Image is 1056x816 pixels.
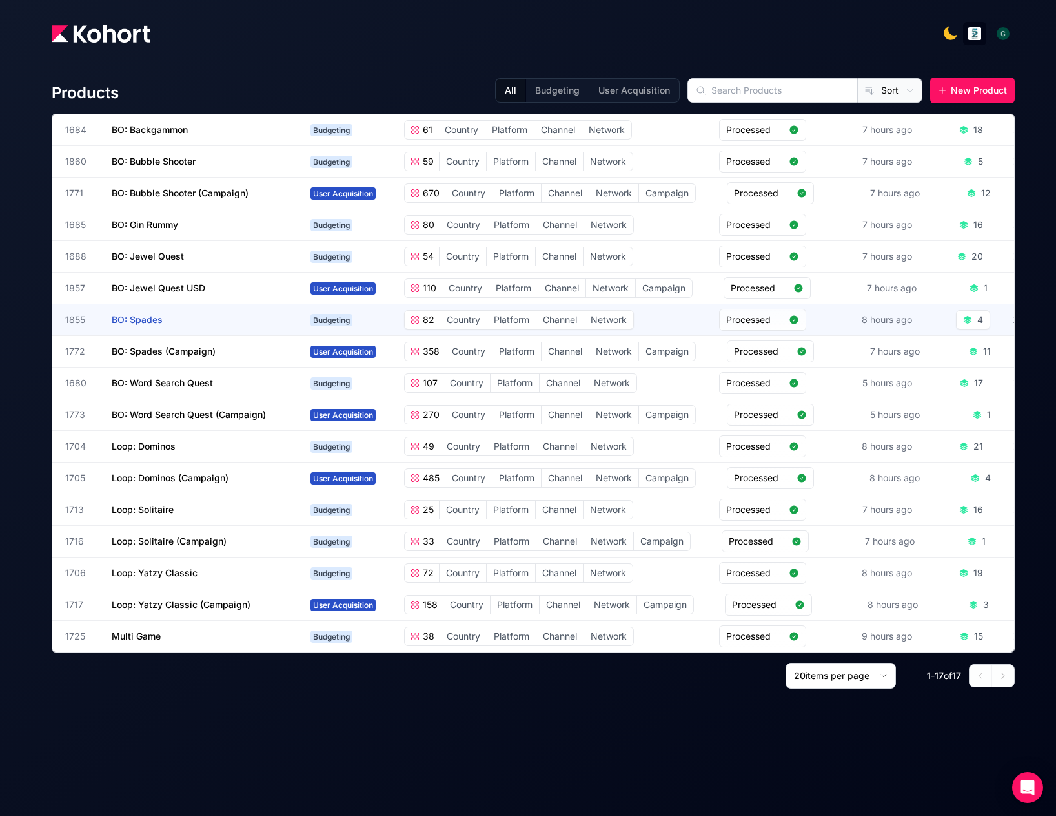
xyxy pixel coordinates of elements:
[65,250,96,263] span: 1688
[310,599,376,611] span: User Acquisition
[310,504,352,516] span: Budgeting
[865,596,920,614] div: 8 hours ago
[868,342,922,361] div: 7 hours ago
[420,155,434,168] span: 59
[794,670,806,681] span: 20
[536,437,584,455] span: Channel
[112,346,216,357] span: BO: Spades (Campaign)
[984,282,988,295] div: 1
[112,124,188,135] span: BO: Backgammon
[112,536,227,547] span: Loop: Solitaire (Campaign)
[420,377,438,390] span: 107
[983,345,991,358] div: 11
[65,336,1028,367] a: 1772BO: Spades (Campaign)User Acquisition358CountryPlatformChannelNetworkCampaignProcessed7 hours...
[584,532,633,550] span: Network
[65,123,96,136] span: 1684
[973,218,983,231] div: 16
[112,282,205,293] span: BO: Jewel Quest USD
[112,441,176,452] span: Loop: Dominos
[112,219,178,230] span: BO: Gin Rummy
[65,472,96,485] span: 1705
[310,124,352,136] span: Budgeting
[860,501,915,519] div: 7 hours ago
[864,279,919,297] div: 7 hours ago
[420,187,440,200] span: 670
[420,503,434,516] span: 25
[584,216,633,234] span: Network
[726,440,784,453] span: Processed
[859,564,915,582] div: 8 hours ago
[639,342,695,361] span: Campaign
[310,631,352,643] span: Budgeting
[310,472,376,485] span: User Acquisition
[445,406,492,424] span: Country
[420,345,440,358] span: 358
[112,377,213,388] span: BO: Word Search Quest
[65,567,96,580] span: 1706
[734,472,791,485] span: Processed
[859,627,915,645] div: 9 hours ago
[112,504,174,515] span: Loop: Solitaire
[440,501,486,519] span: Country
[65,526,1022,557] a: 1716Loop: Solitaire (Campaign)Budgeting33CountryPlatformChannelNetworkCampaignProcessed7 hours ago1
[487,627,536,645] span: Platform
[584,564,633,582] span: Network
[65,368,1020,399] a: 1680BO: Word Search QuestBudgeting107CountryPlatformChannelNetworkProcessed5 hours ago17
[981,187,991,200] div: 12
[112,156,196,167] span: BO: Bubble Shooter
[589,342,638,361] span: Network
[112,251,184,262] span: BO: Jewel Quest
[806,670,869,681] span: items per page
[786,663,896,689] button: 20items per page
[112,187,249,198] span: BO: Bubble Shooter (Campaign)
[1012,772,1043,803] div: Open Intercom Messenger
[65,494,1020,525] a: 1713Loop: SolitaireBudgeting25CountryPlatformChannelNetworkProcessed7 hours ago16
[65,241,1020,272] a: 1688BO: Jewel QuestBudgeting54CountryPlatformChannelNetworkProcessed7 hours ago20
[496,79,525,102] button: All
[420,313,434,326] span: 82
[440,627,487,645] span: Country
[951,84,1007,97] span: New Product
[536,564,583,582] span: Channel
[65,313,96,326] span: 1855
[420,123,432,136] span: 61
[968,27,981,40] img: logo_logo_images_1_20240607072359498299_20240828135028712857.jpeg
[445,342,492,361] span: Country
[726,567,784,580] span: Processed
[487,152,535,171] span: Platform
[310,219,352,231] span: Budgeting
[65,503,96,516] span: 1713
[732,598,789,611] span: Processed
[310,251,352,263] span: Budgeting
[420,567,434,580] span: 72
[734,345,791,358] span: Processed
[636,279,692,297] span: Campaign
[987,408,991,421] div: 1
[310,536,352,548] span: Budgeting
[931,670,935,681] span: -
[112,314,163,325] span: BO: Spades
[487,216,536,234] span: Platform
[420,408,440,421] span: 270
[726,250,784,263] span: Processed
[65,558,1020,589] a: 1706Loop: Yatzy ClassicBudgeting72CountryPlatformChannelNetworkProcessed8 hours ago19
[978,155,983,168] div: 5
[729,535,786,548] span: Processed
[860,121,915,139] div: 7 hours ago
[112,472,228,483] span: Loop: Dominos (Campaign)
[726,218,784,231] span: Processed
[65,178,1028,209] a: 1771BO: Bubble Shooter (Campaign)User Acquisition670CountryPlatformChannelNetworkCampaignProcesse...
[868,184,922,202] div: 7 hours ago
[65,431,1020,462] a: 1704Loop: DominosBudgeting49CountryPlatformChannelNetworkProcessed8 hours ago21
[310,409,376,421] span: User Acquisition
[440,247,486,266] span: Country
[586,279,635,297] span: Network
[881,84,899,97] span: Sort
[860,152,915,171] div: 7 hours ago
[65,282,96,295] span: 1857
[440,437,487,455] span: Country
[859,311,915,329] div: 8 hours ago
[443,596,490,614] span: Country
[52,25,150,43] img: Kohort logo
[859,437,915,455] div: 8 hours ago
